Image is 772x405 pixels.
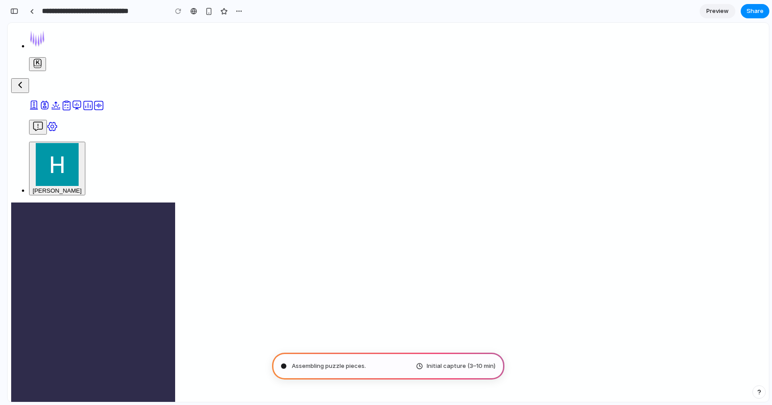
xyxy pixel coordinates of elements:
[700,4,735,18] a: Preview
[25,165,74,171] span: Hyun Kim
[28,120,71,163] img: Hyun Kim
[21,119,78,173] button: Hyun Kim[PERSON_NAME]
[706,7,729,16] span: Preview
[21,7,82,25] img: Aurasell
[427,362,495,371] span: Initial capture (3–10 min)
[741,4,769,18] button: Share
[747,7,764,16] span: Share
[292,362,366,371] span: Assembling puzzle pieces .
